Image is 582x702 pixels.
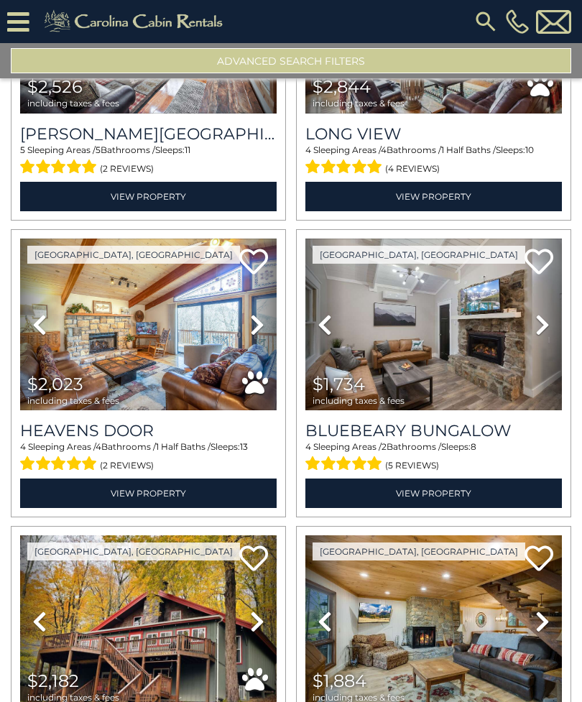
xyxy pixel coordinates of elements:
[473,9,499,34] img: search-regular.svg
[20,441,26,452] span: 4
[313,693,405,702] span: including taxes & fees
[96,144,101,155] span: 5
[471,441,476,452] span: 8
[20,421,277,440] a: Heavens Door
[27,374,83,394] span: $2,023
[100,456,154,475] span: (2 reviews)
[20,144,25,155] span: 5
[385,160,440,178] span: (4 reviews)
[313,98,405,108] span: including taxes & fees
[239,544,268,575] a: Add to favorites
[27,246,240,264] a: [GEOGRAPHIC_DATA], [GEOGRAPHIC_DATA]
[27,76,83,97] span: $2,526
[100,160,154,178] span: (2 reviews)
[20,124,277,144] h3: Rudolph Resort
[27,693,119,702] span: including taxes & fees
[313,246,525,264] a: [GEOGRAPHIC_DATA], [GEOGRAPHIC_DATA]
[239,247,268,278] a: Add to favorites
[156,441,211,452] span: 1 Half Baths /
[305,440,562,475] div: Sleeping Areas / Bathrooms / Sleeps:
[305,441,311,452] span: 4
[185,144,190,155] span: 11
[313,76,371,97] span: $2,844
[20,479,277,508] a: View Property
[525,144,534,155] span: 10
[27,542,240,560] a: [GEOGRAPHIC_DATA], [GEOGRAPHIC_DATA]
[305,124,562,144] a: Long View
[96,441,101,452] span: 4
[27,670,79,691] span: $2,182
[381,144,387,155] span: 4
[382,441,387,452] span: 2
[27,98,119,108] span: including taxes & fees
[385,456,439,475] span: (5 reviews)
[525,544,553,575] a: Add to favorites
[20,239,277,410] img: thumbnail_163451803.jpeg
[313,670,366,691] span: $1,884
[313,374,365,394] span: $1,734
[441,144,496,155] span: 1 Half Baths /
[305,421,562,440] a: Bluebeary Bungalow
[27,396,119,405] span: including taxes & fees
[240,441,248,452] span: 13
[20,124,277,144] a: [PERSON_NAME][GEOGRAPHIC_DATA]
[11,48,571,73] button: Advanced Search Filters
[313,542,525,560] a: [GEOGRAPHIC_DATA], [GEOGRAPHIC_DATA]
[313,396,405,405] span: including taxes & fees
[305,144,311,155] span: 4
[20,144,277,178] div: Sleeping Areas / Bathrooms / Sleeps:
[305,239,562,410] img: thumbnail_165127188.jpeg
[20,182,277,211] a: View Property
[305,182,562,211] a: View Property
[305,144,562,178] div: Sleeping Areas / Bathrooms / Sleeps:
[502,9,532,34] a: [PHONE_NUMBER]
[305,479,562,508] a: View Property
[525,247,553,278] a: Add to favorites
[37,7,235,36] img: Khaki-logo.png
[20,440,277,475] div: Sleeping Areas / Bathrooms / Sleeps:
